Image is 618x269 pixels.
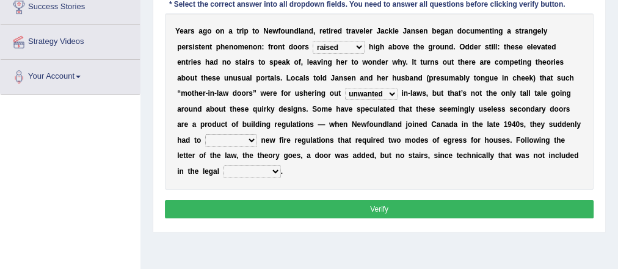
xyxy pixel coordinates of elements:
[197,58,202,66] b: s
[299,27,300,35] b: l
[491,43,493,51] b: i
[420,43,424,51] b: e
[509,58,514,66] b: p
[270,74,274,82] b: a
[289,27,294,35] b: n
[369,43,373,51] b: h
[293,43,297,51] b: o
[394,27,399,35] b: e
[326,27,329,35] b: t
[207,27,211,35] b: o
[385,27,389,35] b: c
[470,27,474,35] b: u
[418,74,422,82] b: d
[181,74,186,82] b: b
[527,58,531,66] b: g
[201,43,205,51] b: e
[485,27,489,35] b: n
[440,27,445,35] b: g
[457,27,462,35] b: d
[177,43,181,51] b: p
[470,43,474,51] b: d
[256,74,260,82] b: p
[380,27,385,35] b: a
[381,58,385,66] b: e
[401,74,405,82] b: s
[299,58,301,66] b: f
[177,58,181,66] b: e
[261,43,264,51] b: :
[471,58,476,66] b: e
[398,58,402,66] b: h
[247,58,250,66] b: r
[478,43,481,51] b: r
[220,43,225,51] b: h
[507,27,511,35] b: a
[551,58,554,66] b: r
[420,58,423,66] b: t
[269,27,273,35] b: e
[233,43,238,51] b: o
[193,58,197,66] b: e
[285,27,289,35] b: u
[313,58,317,66] b: a
[265,74,268,82] b: r
[294,27,298,35] b: d
[214,58,218,66] b: d
[191,27,195,35] b: s
[301,58,303,66] b: ,
[258,58,261,66] b: t
[181,43,186,51] b: e
[413,74,418,82] b: n
[330,74,335,82] b: J
[263,27,269,35] b: N
[327,58,332,66] b: g
[537,27,542,35] b: e
[244,27,248,35] b: p
[435,43,440,51] b: o
[323,58,327,66] b: n
[295,74,299,82] b: c
[411,27,415,35] b: n
[205,43,209,51] b: n
[278,58,282,66] b: e
[363,27,365,35] b: l
[321,58,323,66] b: i
[250,74,252,82] b: l
[380,43,384,51] b: h
[495,58,499,66] b: c
[396,74,401,82] b: u
[249,43,253,51] b: n
[515,27,519,35] b: s
[412,58,413,66] b: I
[239,58,241,66] b: t
[405,74,409,82] b: b
[175,27,180,35] b: Y
[346,27,349,35] b: t
[274,74,276,82] b: l
[515,43,519,51] b: s
[397,43,401,51] b: o
[260,74,264,82] b: o
[309,58,313,66] b: e
[330,27,333,35] b: r
[278,27,280,35] b: f
[222,58,227,66] b: n
[392,58,398,66] b: w
[432,43,435,51] b: r
[537,43,541,51] b: v
[241,58,245,66] b: a
[430,58,434,66] b: n
[492,27,493,35] b: i
[487,58,491,66] b: e
[474,43,478,51] b: e
[511,43,515,51] b: e
[376,27,380,35] b: J
[466,27,470,35] b: c
[216,74,220,82] b: e
[541,43,545,51] b: a
[495,43,497,51] b: l
[344,58,347,66] b: r
[238,43,244,51] b: m
[533,27,537,35] b: g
